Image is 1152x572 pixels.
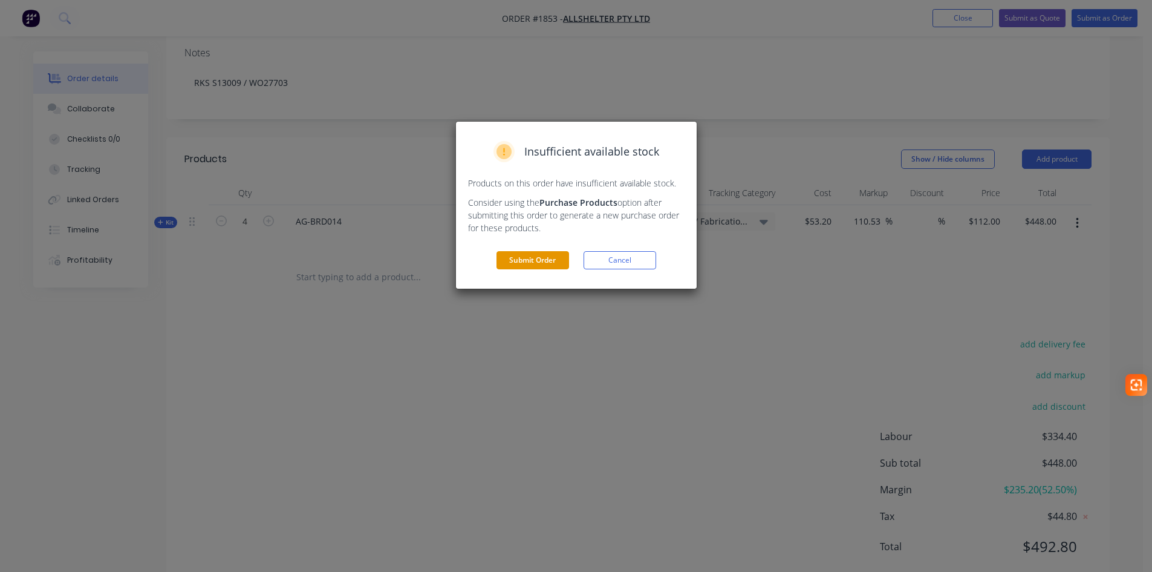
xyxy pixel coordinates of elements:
button: Submit Order [496,251,569,269]
p: Products on this order have insufficient available stock. [468,177,685,189]
p: Consider using the option after submitting this order to generate a new purchase order for these ... [468,196,685,234]
strong: Purchase Products [539,197,617,208]
span: Insufficient available stock [524,143,659,160]
button: Cancel [584,251,656,269]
